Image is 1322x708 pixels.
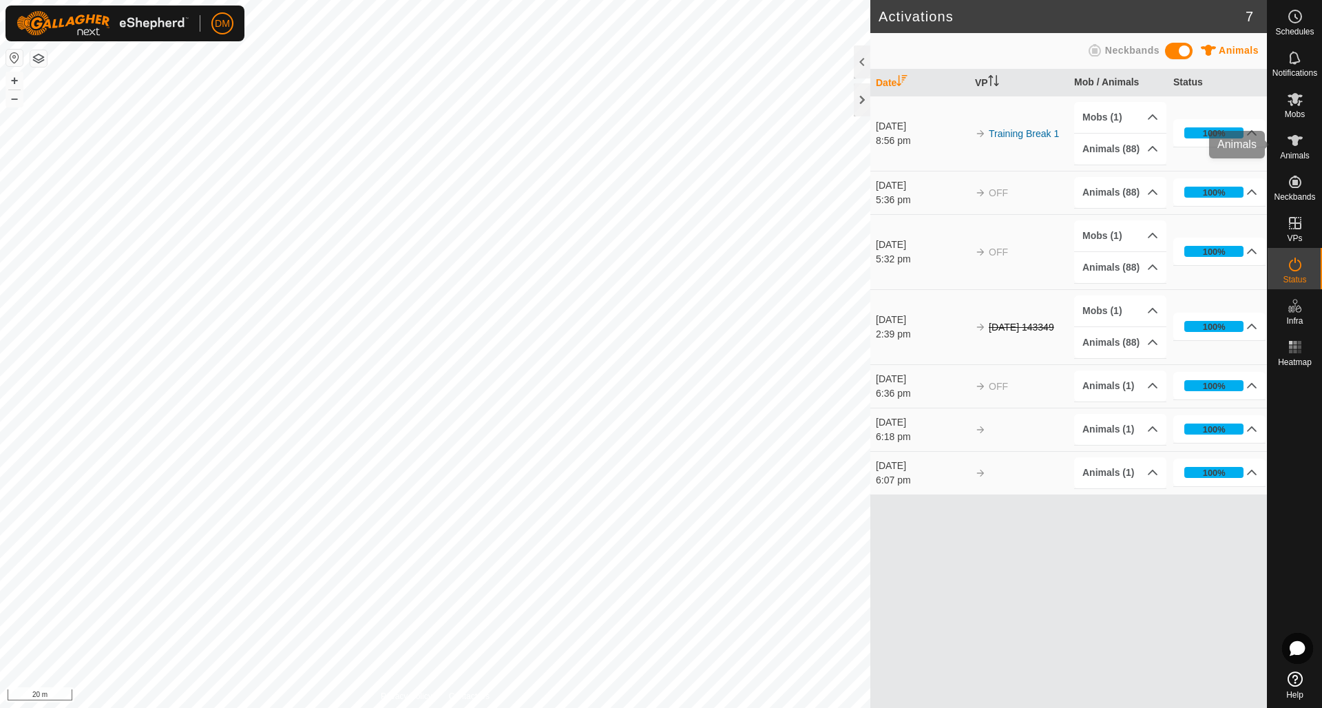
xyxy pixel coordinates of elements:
[1173,238,1266,265] p-accordion-header: 100%
[1184,127,1244,138] div: 100%
[1173,415,1266,443] p-accordion-header: 100%
[6,50,23,66] button: Reset Map
[381,690,432,702] a: Privacy Policy
[879,8,1246,25] h2: Activations
[1173,459,1266,486] p-accordion-header: 100%
[1287,234,1302,242] span: VPs
[876,193,968,207] div: 5:36 pm
[449,690,490,702] a: Contact Us
[1286,317,1303,325] span: Infra
[1074,134,1166,165] p-accordion-header: Animals (88)
[876,238,968,252] div: [DATE]
[1074,371,1166,402] p-accordion-header: Animals (1)
[876,372,968,386] div: [DATE]
[30,50,47,67] button: Map Layers
[989,247,1008,258] span: OFF
[975,468,986,479] img: arrow
[870,70,969,96] th: Date
[1074,252,1166,283] p-accordion-header: Animals (88)
[989,128,1059,139] a: Training Break 1
[876,415,968,430] div: [DATE]
[1203,466,1226,479] div: 100%
[1074,295,1166,326] p-accordion-header: Mobs (1)
[1173,119,1266,147] p-accordion-header: 100%
[1069,70,1168,96] th: Mob / Animals
[1280,152,1310,160] span: Animals
[1285,110,1305,118] span: Mobs
[1274,193,1315,201] span: Neckbands
[876,430,968,444] div: 6:18 pm
[1184,380,1244,391] div: 100%
[17,11,189,36] img: Gallagher Logo
[989,187,1008,198] span: OFF
[876,327,968,342] div: 2:39 pm
[896,77,907,88] p-sorticon: Activate to sort
[876,119,968,134] div: [DATE]
[876,386,968,401] div: 6:36 pm
[1203,186,1226,199] div: 100%
[1074,414,1166,445] p-accordion-header: Animals (1)
[1184,467,1244,478] div: 100%
[975,424,986,435] img: arrow
[1272,69,1317,77] span: Notifications
[1074,327,1166,358] p-accordion-header: Animals (88)
[876,313,968,327] div: [DATE]
[1286,691,1303,699] span: Help
[1203,127,1226,140] div: 100%
[1246,6,1253,27] span: 7
[969,70,1069,96] th: VP
[1283,275,1306,284] span: Status
[975,381,986,392] img: arrow
[988,77,999,88] p-sorticon: Activate to sort
[1184,187,1244,198] div: 100%
[6,72,23,89] button: +
[975,128,986,139] img: arrow
[1074,457,1166,488] p-accordion-header: Animals (1)
[1173,178,1266,206] p-accordion-header: 100%
[989,322,1054,333] s: [DATE] 143349
[876,473,968,488] div: 6:07 pm
[1184,424,1244,435] div: 100%
[975,187,986,198] img: arrow
[876,134,968,148] div: 8:56 pm
[1219,45,1259,56] span: Animals
[1168,70,1267,96] th: Status
[1173,313,1266,340] p-accordion-header: 100%
[876,178,968,193] div: [DATE]
[1278,358,1312,366] span: Heatmap
[1184,246,1244,257] div: 100%
[1074,177,1166,208] p-accordion-header: Animals (88)
[1203,423,1226,436] div: 100%
[6,90,23,107] button: –
[1074,220,1166,251] p-accordion-header: Mobs (1)
[1203,379,1226,393] div: 100%
[215,17,230,31] span: DM
[1203,245,1226,258] div: 100%
[1074,102,1166,133] p-accordion-header: Mobs (1)
[876,459,968,473] div: [DATE]
[975,322,986,333] img: arrow
[1105,45,1160,56] span: Neckbands
[1275,28,1314,36] span: Schedules
[1203,320,1226,333] div: 100%
[1268,666,1322,705] a: Help
[1173,372,1266,399] p-accordion-header: 100%
[975,247,986,258] img: arrow
[876,252,968,267] div: 5:32 pm
[989,381,1008,392] span: OFF
[1184,321,1244,332] div: 100%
